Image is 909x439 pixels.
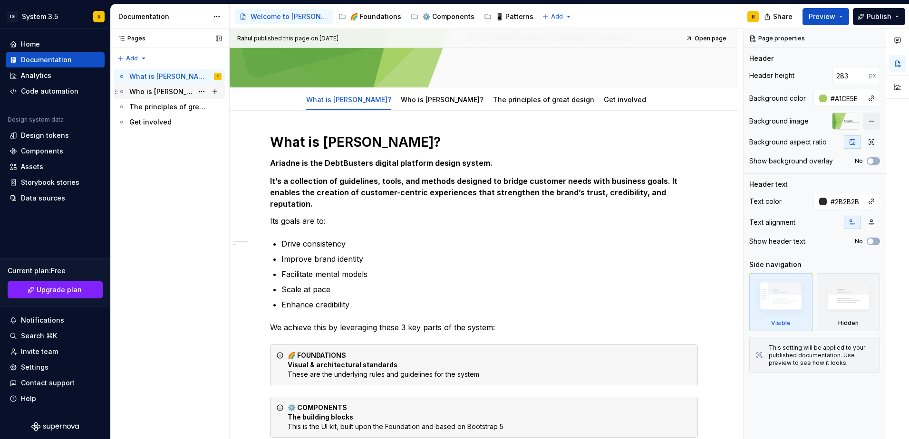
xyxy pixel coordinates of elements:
a: Welcome to [PERSON_NAME] [235,9,333,24]
strong: What is [PERSON_NAME]? [270,134,441,150]
a: 🌈 Foundations [335,9,405,24]
span: Preview [809,12,835,21]
div: Assets [21,162,43,172]
div: R [217,72,219,81]
div: Header height [749,71,794,80]
a: Invite team [6,344,105,359]
svg: Supernova Logo [31,422,79,431]
p: Drive consistency [281,238,698,249]
span: Add [551,13,563,20]
div: Background image [749,116,809,126]
div: Home [21,39,40,49]
input: Auto [827,90,863,107]
div: Notifications [21,315,64,325]
div: R [97,13,101,20]
span: Rahul [237,35,252,42]
a: Who is [PERSON_NAME]? [401,95,484,104]
button: Upgrade plan [8,281,103,298]
p: px [869,72,876,79]
div: 🌈 Foundations [350,12,401,21]
span: Open page [695,35,726,42]
div: Background color [749,94,806,103]
strong: The building blocks [288,413,353,421]
div: Storybook stories [21,178,79,187]
strong: ⚙️ COMPONENTS [288,403,347,411]
a: Storybook stories [6,175,105,190]
div: Text color [749,197,782,206]
div: Who is [PERSON_NAME]? [397,89,487,109]
span: Add [126,55,138,62]
span: Upgrade plan [37,285,82,295]
div: The principles of great design [489,89,598,109]
div: Hidden [817,273,880,331]
div: Show background overlay [749,156,833,166]
p: Enhance credibility [281,299,698,310]
div: IG [7,11,18,22]
p: Facilitate mental models [281,268,698,280]
div: System 3.5 [22,12,58,21]
div: Side navigation [749,260,802,269]
strong: It’s a collection of guidelines, tools, and methods designed to bridge customer needs with busine... [270,176,679,209]
div: What is [PERSON_NAME]? [129,72,208,81]
p: Improve brand identity [281,253,698,265]
a: Code automation [6,84,105,99]
label: No [855,238,863,245]
strong: Ariadne is the DebtBusters digital platform design system. [270,158,493,168]
div: Visible [749,273,813,331]
a: Settings [6,360,105,375]
button: Publish [853,8,905,25]
div: Data sources [21,193,65,203]
button: Share [759,8,799,25]
button: Help [6,391,105,406]
a: The principles of great design [114,99,225,115]
a: Get involved [604,95,646,104]
a: Analytics [6,68,105,83]
button: Preview [803,8,849,25]
div: published this page on [DATE] [254,35,338,42]
a: What is [PERSON_NAME]? [306,95,391,104]
div: Design tokens [21,131,69,140]
div: Documentation [21,55,72,65]
input: Auto [827,193,863,210]
div: ⚙️ Components [422,12,474,21]
a: Design tokens [6,128,105,143]
div: Analytics [21,71,51,80]
div: This is the UI kit, built upon the Foundation and based on Bootstrap 5 [288,403,692,431]
div: This setting will be applied to your published documentation. Use preview to see how it looks. [769,344,874,367]
div: Search ⌘K [21,331,57,341]
div: Hidden [838,319,859,327]
div: R [752,13,755,20]
div: Visible [771,319,791,327]
div: Page tree [114,69,225,130]
div: These are the underlying rules and guidelines for the system [288,351,692,379]
div: Code automation [21,86,78,96]
button: IGSystem 3.5R [2,6,108,27]
a: Home [6,37,105,52]
label: No [855,157,863,165]
div: Pages [114,35,145,42]
div: Welcome to [PERSON_NAME] [251,12,329,21]
button: Notifications [6,313,105,328]
div: The principles of great design [129,102,208,112]
button: Contact support [6,375,105,391]
div: Components [21,146,63,156]
a: ⚙️ Components [407,9,478,24]
div: Header [749,54,774,63]
a: Data sources [6,191,105,206]
div: What is [PERSON_NAME]? [302,89,395,109]
div: Text alignment [749,218,795,227]
div: Help [21,394,36,403]
a: Documentation [6,52,105,67]
div: Design system data [8,116,64,124]
div: 📱 Patterns [495,12,533,21]
div: Contact support [21,378,75,388]
span: Share [773,12,793,21]
a: What is [PERSON_NAME]?R [114,69,225,84]
a: Open page [683,32,731,45]
button: Add [114,52,150,65]
div: Documentation [118,12,208,21]
a: Get involved [114,115,225,130]
a: Assets [6,159,105,174]
span: Publish [867,12,891,21]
